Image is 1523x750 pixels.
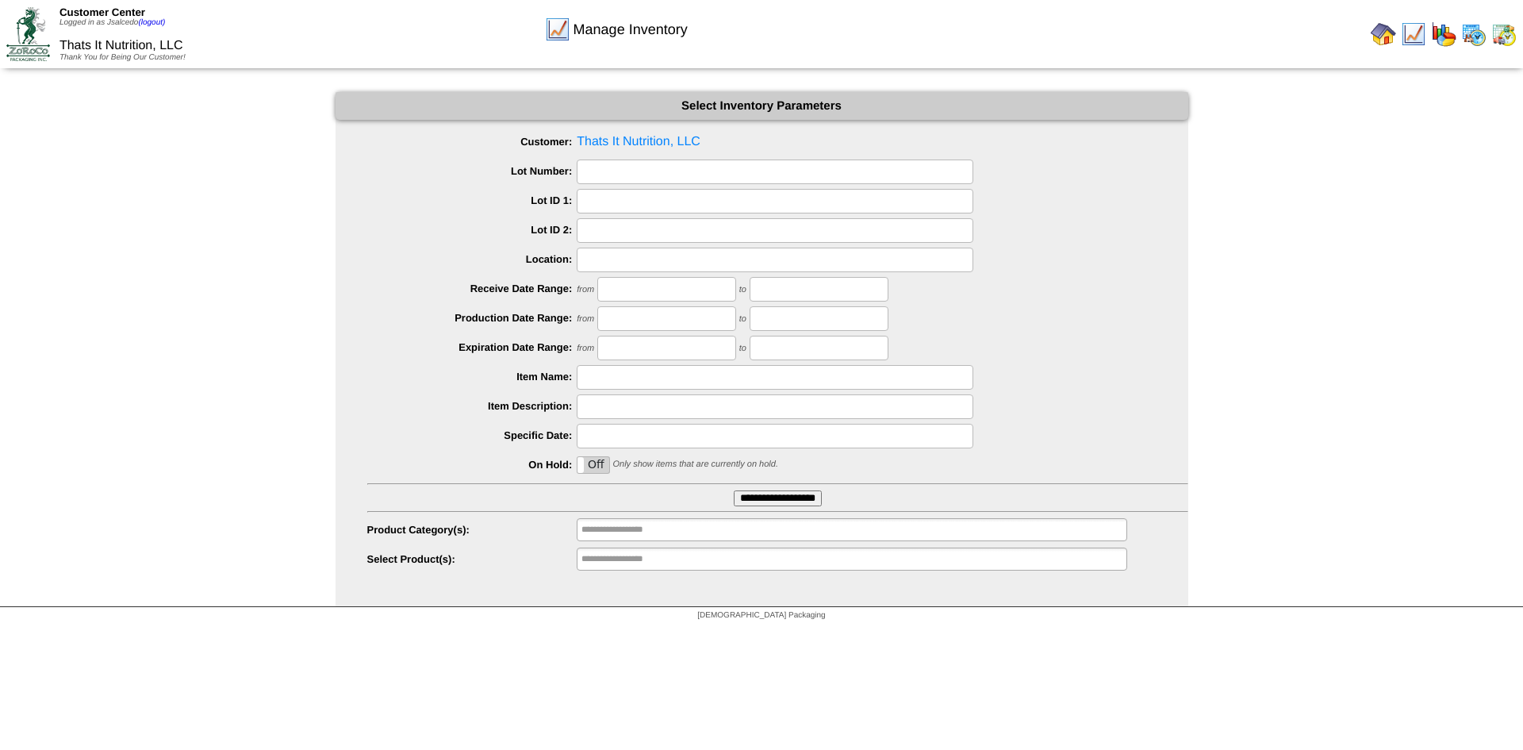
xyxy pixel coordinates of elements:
span: Logged in as Jsalcedo [59,18,165,27]
label: Lot ID 2: [367,224,577,236]
label: Item Description: [367,400,577,412]
img: calendarprod.gif [1461,21,1487,47]
label: Production Date Range: [367,312,577,324]
span: from [577,285,594,294]
span: Thats It Nutrition, LLC [59,39,183,52]
span: to [739,314,746,324]
label: Customer: [367,136,577,148]
span: from [577,314,594,324]
label: Receive Date Range: [367,283,577,294]
label: Product Category(s): [367,524,577,536]
span: Customer Center [59,6,145,18]
a: (logout) [138,18,165,27]
label: Item Name: [367,371,577,383]
label: Lot Number: [367,165,577,177]
span: to [739,285,746,294]
label: Off [577,457,609,473]
span: Only show items that are currently on hold. [612,460,777,469]
span: [DEMOGRAPHIC_DATA] Packaging [697,611,825,620]
span: Manage Inventory [574,21,688,38]
div: Select Inventory Parameters [336,92,1188,120]
label: Expiration Date Range: [367,341,577,353]
label: Select Product(s): [367,553,577,565]
img: ZoRoCo_Logo(Green%26Foil)%20jpg.webp [6,7,50,60]
img: calendarinout.gif [1491,21,1517,47]
img: line_graph.gif [1401,21,1426,47]
label: Location: [367,253,577,265]
div: OnOff [577,456,610,474]
span: from [577,344,594,353]
label: Specific Date: [367,429,577,441]
label: Lot ID 1: [367,194,577,206]
span: to [739,344,746,353]
img: home.gif [1371,21,1396,47]
span: Thats It Nutrition, LLC [367,130,1188,154]
img: graph.gif [1431,21,1456,47]
span: Thank You for Being Our Customer! [59,53,186,62]
label: On Hold: [367,459,577,471]
img: line_graph.gif [545,17,570,42]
